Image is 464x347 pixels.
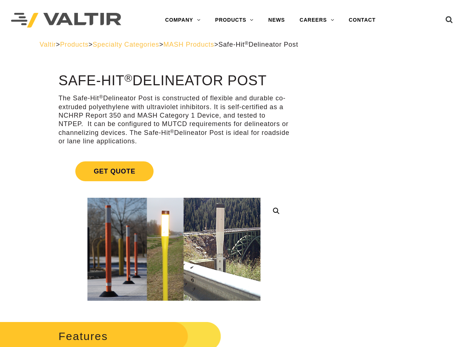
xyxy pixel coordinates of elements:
[170,129,174,134] sup: ®
[60,41,89,48] a: Products
[245,40,249,46] sup: ®
[99,94,103,100] sup: ®
[341,13,383,28] a: CONTACT
[261,13,292,28] a: NEWS
[11,13,121,28] img: Valtir
[58,153,289,190] a: Get Quote
[158,13,208,28] a: COMPANY
[58,94,289,146] p: The Safe-Hit Delineator Post is constructed of flexible and durable co-extruded polyethylene with...
[75,161,154,181] span: Get Quote
[125,72,133,84] sup: ®
[58,73,289,89] h1: Safe-Hit Delineator Post
[93,41,159,48] a: Specialty Categories
[163,41,214,48] a: MASH Products
[208,13,261,28] a: PRODUCTS
[292,13,341,28] a: CAREERS
[40,40,425,49] div: > > > >
[40,41,56,48] a: Valtir
[218,41,298,48] span: Safe-Hit Delineator Post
